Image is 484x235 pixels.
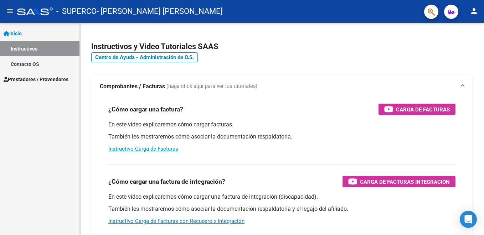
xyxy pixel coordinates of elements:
span: Prestadores / Proveedores [4,75,68,83]
h3: ¿Cómo cargar una factura? [108,104,183,114]
span: - SUPERCO [56,4,97,19]
h2: Instructivos y Video Tutoriales SAAS [91,40,473,53]
button: Carga de Facturas Integración [343,176,455,187]
strong: Comprobantes / Facturas [100,83,165,90]
span: Inicio [4,30,22,37]
p: También les mostraremos cómo asociar la documentación respaldatoria y el legajo del afiliado. [108,205,455,213]
span: (haga click aquí para ver los tutoriales) [166,83,257,90]
mat-expansion-panel-header: Comprobantes / Facturas (haga click aquí para ver los tutoriales) [91,75,473,98]
a: Instructivo Carga de Facturas [108,146,178,152]
span: - [PERSON_NAME] [PERSON_NAME] [97,4,223,19]
mat-icon: person [470,7,478,15]
span: Carga de Facturas [396,105,450,114]
span: Carga de Facturas Integración [360,177,450,186]
a: Centro de Ayuda - Administración de O.S. [91,52,198,62]
button: Carga de Facturas [379,104,455,115]
div: Open Intercom Messenger [460,211,477,228]
p: En este video explicaremos cómo cargar una factura de integración (discapacidad). [108,193,455,201]
p: En este video explicaremos cómo cargar facturas. [108,121,455,129]
p: También les mostraremos cómo asociar la documentación respaldatoria. [108,133,455,141]
a: Instructivo Carga de Facturas con Recupero x Integración [108,218,244,224]
mat-icon: menu [6,7,14,15]
h3: ¿Cómo cargar una factura de integración? [108,177,225,187]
